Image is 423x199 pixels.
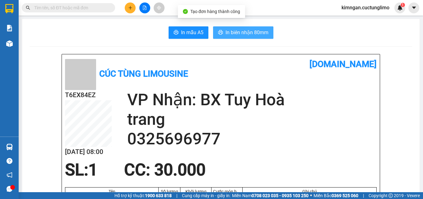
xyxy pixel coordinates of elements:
strong: 0369 525 060 [332,193,358,198]
b: [DOMAIN_NAME] [309,59,377,69]
span: Miền Bắc [314,192,358,199]
span: | [363,192,364,199]
span: check-circle [183,9,188,14]
input: Tìm tên, số ĐT hoặc mã đơn [34,4,108,11]
span: In mẫu A5 [181,29,203,36]
span: copyright [388,193,393,198]
span: caret-down [411,5,417,11]
span: ⚪️ [310,194,312,197]
span: file-add [142,6,147,10]
span: Hỗ trợ kỹ thuật: [114,192,172,199]
div: CC : 30.000 [120,161,209,179]
button: plus [125,2,136,13]
img: icon-new-feature [397,5,403,11]
span: SL: [65,160,88,179]
strong: 0708 023 035 - 0935 103 250 [252,193,309,198]
div: Số lượng [160,189,179,194]
button: printerIn biên nhận 80mm [213,26,273,39]
div: Cước món hàng [213,189,241,194]
div: Tên [67,189,157,194]
h2: 0325696977 [127,129,377,149]
button: file-add [139,2,150,13]
span: printer [174,30,179,36]
span: environment [43,42,47,46]
li: Cúc Tùng Limousine [3,3,90,26]
span: kimngan.cuctunglimo [337,4,394,11]
div: Khối lượng [182,189,210,194]
span: plus [128,6,132,10]
span: notification [7,172,12,178]
span: printer [218,30,223,36]
span: Cung cấp máy in - giấy in: [182,192,230,199]
img: logo-vxr [5,4,13,13]
span: Miền Nam [232,192,309,199]
b: Cúc Tùng Limousine [99,69,188,79]
span: 1 [402,3,404,7]
img: warehouse-icon [6,40,13,47]
h2: VP Nhận: BX Tuy Hoà [127,90,377,110]
span: message [7,186,12,192]
button: printerIn mẫu A5 [169,26,208,39]
span: In biên nhận 80mm [225,29,268,36]
span: 1 [88,160,98,179]
span: question-circle [7,158,12,164]
sup: 1 [401,3,405,7]
img: solution-icon [6,25,13,31]
li: VP BX Tuy Hoà [43,34,83,40]
h2: [DATE] 08:00 [65,147,112,157]
li: VP VP [GEOGRAPHIC_DATA] xe Limousine [3,34,43,54]
span: Tạo đơn hàng thành công [190,9,240,14]
h2: T6EX84EZ [65,90,112,100]
button: caret-down [408,2,419,13]
img: warehouse-icon [6,144,13,150]
span: | [176,192,177,199]
div: Ghi chú [244,189,375,194]
strong: 1900 633 818 [145,193,172,198]
button: aim [154,2,165,13]
span: search [26,6,30,10]
span: aim [157,6,161,10]
h2: trang [127,110,377,129]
